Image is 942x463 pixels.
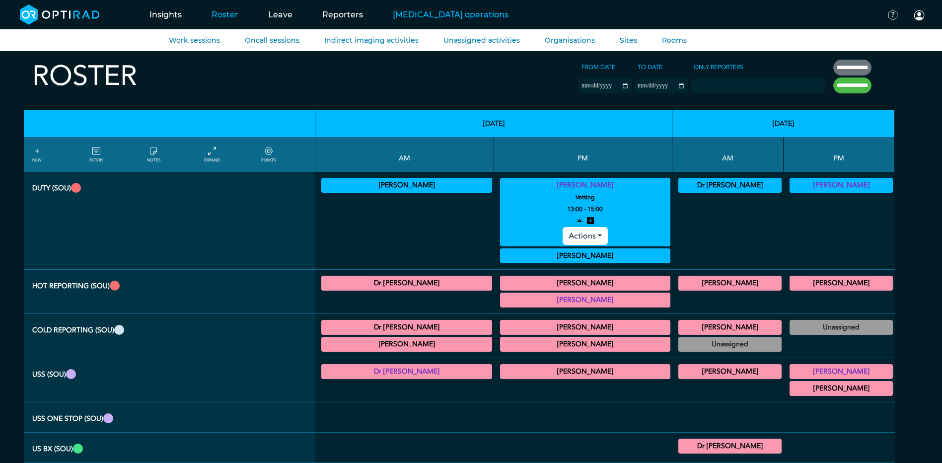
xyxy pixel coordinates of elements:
div: Vetting (30 PF Points) 09:00 - 13:00 [678,178,782,193]
a: Work sessions [169,36,220,45]
a: collapse/expand entries [204,146,220,163]
th: AM [315,137,494,172]
summary: [PERSON_NAME] [680,366,780,378]
label: From date [579,60,618,75]
summary: [PERSON_NAME] [502,277,669,289]
th: US Bx (SOU) [24,433,315,463]
div: Vetting 13:00 - 15:00 [500,178,670,246]
th: PM [784,137,895,172]
i: open to allocation [576,215,583,227]
summary: [PERSON_NAME] [502,250,669,262]
div: General CT/General MRI 15:00 - 17:00 [500,337,670,352]
h2: Roster [32,60,137,93]
div: General US 13:00 - 17:00 [790,364,893,379]
small: Vetting [496,191,675,203]
div: General CT/General MRI 13:00 - 14:00 [500,320,670,335]
a: Organisations [545,36,595,45]
th: USS One Stop (SOU) [24,402,315,433]
label: To date [635,60,665,75]
a: Sites [620,36,637,45]
div: US Interventional General 10:30 - 13:00 [678,439,782,454]
input: null [692,80,741,89]
a: collapse/expand expected points [261,146,276,163]
div: General US 14:00 - 17:00 [790,381,893,396]
a: FILTERS [89,146,103,163]
a: Oncall sessions [245,36,299,45]
div: General MRI 07:00 - 09:00 [321,320,492,335]
th: Hot Reporting (SOU) [24,270,315,314]
div: Vetting (30 PF Points) 13:00 - 17:00 [790,178,893,193]
summary: [PERSON_NAME] [791,179,891,191]
small: 13:00 - 15:00 [567,203,603,215]
summary: Dr [PERSON_NAME] [323,277,490,289]
div: CT Trauma & Urgent/MRI Trauma & Urgent 15:00 - 17:00 [500,293,670,308]
div: Vetting (15 PF Points) 15:00 - 17:00 [500,248,670,263]
div: CT Trauma & Urgent/MRI Trauma & Urgent 13:00 - 17:30 [500,276,670,291]
th: [DATE] [315,110,672,137]
summary: [PERSON_NAME] [502,179,669,191]
th: PM [494,137,672,172]
summary: [PERSON_NAME] [680,321,780,333]
a: Indirect imaging activities [324,36,419,45]
summary: Dr [PERSON_NAME] [680,179,780,191]
div: MRI Trauma & Urgent/CT Trauma & Urgent 09:00 - 13:00 [678,276,782,291]
summary: Unassigned [791,321,891,333]
summary: [PERSON_NAME] [502,338,669,350]
summary: [PERSON_NAME] [791,277,891,289]
div: General US 09:00 - 13:00 [321,364,492,379]
summary: Dr [PERSON_NAME] [323,321,490,333]
button: Actions [563,227,608,245]
div: Vetting (30 PF Points) 09:00 - 13:00 [321,178,492,193]
div: General CT 09:30 - 10:30 [321,337,492,352]
div: MRI Trauma & Urgent/CT Trauma & Urgent 09:00 - 13:00 [321,276,492,291]
div: General MRI/General CT 09:00 - 13:00 [678,337,782,352]
summary: [PERSON_NAME] [502,294,669,306]
summary: Dr [PERSON_NAME] [680,440,780,452]
th: Duty (SOU) [24,172,315,270]
summary: Unassigned [680,338,780,350]
label: Only Reporters [691,60,746,75]
a: show/hide notes [147,146,160,163]
a: Rooms [662,36,687,45]
th: USS (SOU) [24,358,315,402]
a: NEW [32,146,42,163]
a: Unassigned activities [443,36,520,45]
th: AM [672,137,784,172]
summary: [PERSON_NAME] [502,366,669,378]
summary: [PERSON_NAME] [791,383,891,394]
div: MRI Trauma & Urgent/CT Trauma & Urgent 13:00 - 17:00 [790,276,893,291]
div: General MRI 07:00 - 09:00 [678,320,782,335]
div: General US 13:30 - 17:00 [500,364,670,379]
summary: [PERSON_NAME] [791,366,891,378]
div: General MRI/General CT 13:00 - 17:00 [790,320,893,335]
summary: [PERSON_NAME] [323,179,490,191]
img: brand-opti-rad-logos-blue-and-white-d2f68631ba2948856bd03f2d395fb146ddc8fb01b4b6e9315ea85fa773367... [20,4,100,25]
div: General US 09:00 - 13:00 [678,364,782,379]
summary: [PERSON_NAME] [502,321,669,333]
summary: [PERSON_NAME] [323,338,490,350]
th: [DATE] [672,110,895,137]
summary: Dr [PERSON_NAME] [323,366,490,378]
th: Cold Reporting (SOU) [24,314,315,358]
i: stored entry [587,215,594,227]
summary: [PERSON_NAME] [680,277,780,289]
